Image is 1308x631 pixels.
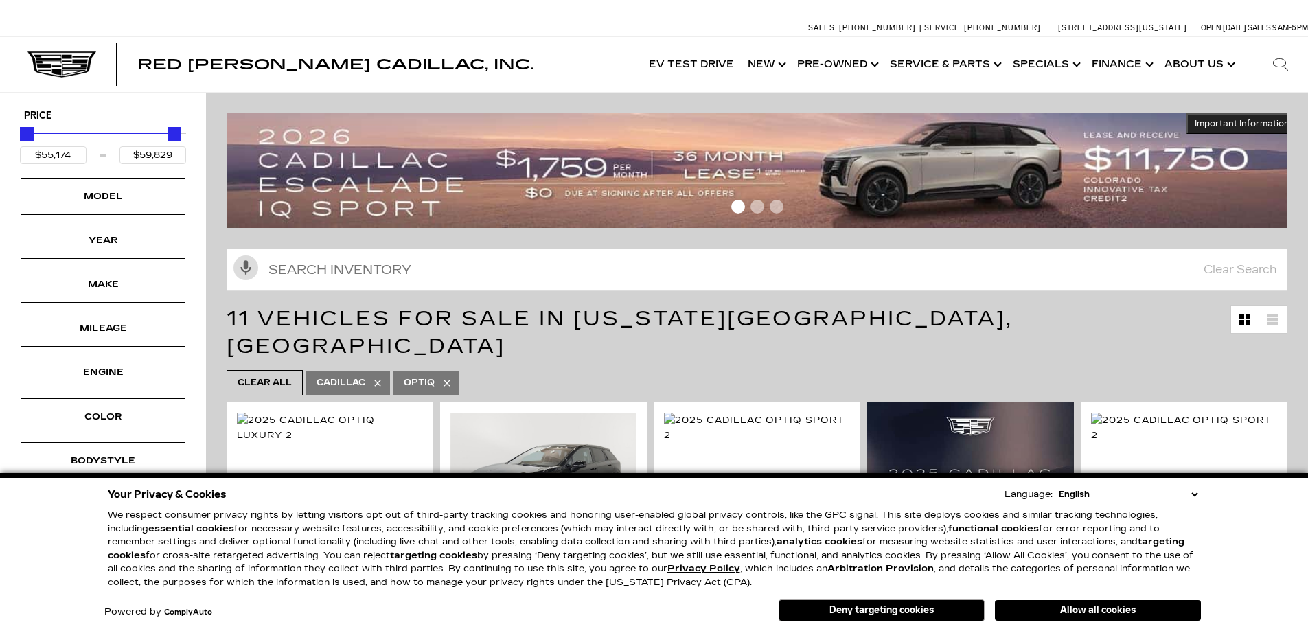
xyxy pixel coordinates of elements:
[237,413,423,443] img: 2025 Cadillac OPTIQ Luxury 2
[667,563,740,574] a: Privacy Policy
[750,200,764,214] span: Go to slide 2
[104,608,212,617] div: Powered by
[21,398,185,435] div: ColorColor
[69,453,137,468] div: Bodystyle
[1006,37,1085,92] a: Specials
[1058,23,1187,32] a: [STREET_ADDRESS][US_STATE]
[390,550,477,561] strong: targeting cookies
[238,374,292,391] span: Clear All
[137,56,533,73] span: Red [PERSON_NAME] Cadillac, Inc.
[69,189,137,204] div: Model
[1158,37,1239,92] a: About Us
[808,24,919,32] a: Sales: [PHONE_NUMBER]
[1201,23,1246,32] span: Open [DATE]
[317,374,365,391] span: Cadillac
[21,354,185,391] div: EngineEngine
[790,37,883,92] a: Pre-Owned
[808,23,837,32] span: Sales:
[168,127,181,141] div: Maximum Price
[24,110,182,122] h5: Price
[69,321,137,336] div: Mileage
[108,509,1201,589] p: We respect consumer privacy rights by letting visitors opt out of third-party tracking cookies an...
[69,233,137,248] div: Year
[741,37,790,92] a: New
[20,146,87,164] input: Minimum
[69,277,137,292] div: Make
[164,608,212,617] a: ComplyAuto
[227,249,1287,291] input: Search Inventory
[964,23,1041,32] span: [PHONE_NUMBER]
[642,37,741,92] a: EV Test Drive
[1005,490,1053,499] div: Language:
[69,365,137,380] div: Engine
[108,485,227,504] span: Your Privacy & Cookies
[664,413,850,443] img: 2025 Cadillac OPTIQ Sport 2
[148,523,234,534] strong: essential cookies
[839,23,916,32] span: [PHONE_NUMBER]
[404,374,435,391] span: Optiq
[779,599,985,621] button: Deny targeting cookies
[20,127,34,141] div: Minimum Price
[770,200,783,214] span: Go to slide 3
[233,255,258,280] svg: Click to toggle on voice search
[137,58,533,71] a: Red [PERSON_NAME] Cadillac, Inc.
[21,222,185,259] div: YearYear
[1055,487,1201,501] select: Language Select
[924,23,962,32] span: Service:
[777,536,862,547] strong: analytics cookies
[827,563,934,574] strong: Arbitration Provision
[69,409,137,424] div: Color
[21,310,185,347] div: MileageMileage
[995,600,1201,621] button: Allow all cookies
[450,413,636,552] img: 2025 Cadillac OPTIQ Sport 1
[1248,23,1272,32] span: Sales:
[20,122,186,164] div: Price
[1085,37,1158,92] a: Finance
[119,146,186,164] input: Maximum
[1186,113,1298,134] button: Important Information
[108,536,1184,561] strong: targeting cookies
[27,51,96,78] img: Cadillac Dark Logo with Cadillac White Text
[883,37,1006,92] a: Service & Parts
[919,24,1044,32] a: Service: [PHONE_NUMBER]
[948,523,1039,534] strong: functional cookies
[227,306,1013,358] span: 11 Vehicles for Sale in [US_STATE][GEOGRAPHIC_DATA], [GEOGRAPHIC_DATA]
[1195,118,1289,129] span: Important Information
[227,113,1298,228] img: 2509-September-FOM-Escalade-IQ-Lease9
[731,200,745,214] span: Go to slide 1
[21,178,185,215] div: ModelModel
[21,266,185,303] div: MakeMake
[21,442,185,479] div: BodystyleBodystyle
[1091,413,1277,443] img: 2025 Cadillac OPTIQ Sport 2
[1272,23,1308,32] span: 9 AM-6 PM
